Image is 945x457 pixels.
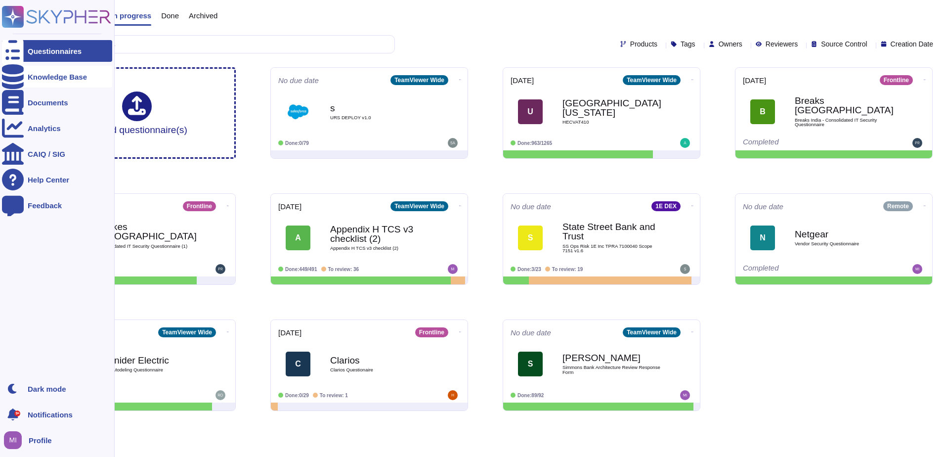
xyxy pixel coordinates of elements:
[883,201,913,211] div: Remote
[2,117,112,139] a: Analytics
[562,98,661,117] b: [GEOGRAPHIC_DATA][US_STATE]
[86,91,187,135] div: Upload questionnaire(s)
[517,267,541,272] span: Done: 3/23
[743,77,766,84] span: [DATE]
[28,73,87,81] div: Knowledge Base
[562,120,661,125] span: HECVAT410
[2,429,29,451] button: user
[552,267,583,272] span: To review: 19
[286,226,310,250] div: A
[28,125,61,132] div: Analytics
[680,138,690,148] img: user
[278,203,301,210] span: [DATE]
[562,353,661,363] b: [PERSON_NAME]
[562,222,661,241] b: State Street Bank and Trust
[215,390,225,400] img: user
[158,327,216,337] div: TeamViewer Wide
[2,91,112,113] a: Documents
[28,202,62,209] div: Feedback
[286,352,310,376] div: C
[330,356,429,365] b: Clarios
[518,226,543,250] div: S
[183,201,216,211] div: Frontline
[448,390,458,400] img: user
[517,393,544,398] span: Done: 89/92
[651,201,681,211] div: 1E DEX
[630,41,657,47] span: Products
[28,411,73,418] span: Notifications
[821,41,867,47] span: Source Control
[2,66,112,88] a: Knowledge Base
[189,12,217,19] span: Archived
[750,226,775,250] div: N
[912,264,922,274] img: user
[743,264,864,274] div: Completed
[98,244,197,253] span: Consolidated IT Security Questionnaire (1) Copy1
[448,138,458,148] img: user
[28,385,66,393] div: Dark mode
[750,99,775,124] div: B
[511,203,551,210] span: No due date
[390,75,448,85] div: TeamViewer Wide
[111,12,151,19] span: In progress
[795,118,894,127] span: Breaks India - Consolidated IT Security Questionnaire
[320,393,348,398] span: To review: 1
[518,99,543,124] div: U
[743,203,783,210] span: No due date
[562,365,661,374] span: Simmons Bank Architecture Review Response Form
[743,138,864,148] div: Completed
[390,201,448,211] div: TeamViewer Wide
[680,264,690,274] img: user
[680,390,690,400] img: user
[448,264,458,274] img: user
[330,103,429,113] b: s
[330,225,429,243] b: Appendix H TCS v3 checklist (2)
[328,267,359,272] span: To review: 36
[880,75,913,85] div: Frontline
[415,327,448,337] div: Frontline
[161,12,179,19] span: Done
[278,329,301,336] span: [DATE]
[330,367,429,372] span: Clarios Questionaire
[2,169,112,190] a: Help Center
[891,41,933,47] span: Creation Date
[4,431,22,449] img: user
[912,138,922,148] img: user
[623,75,681,85] div: TeamViewer Wide
[278,77,319,84] span: No due date
[98,356,197,365] b: Schnider Electric
[215,264,225,274] img: user
[511,77,534,84] span: [DATE]
[28,176,69,183] div: Help Center
[2,194,112,216] a: Feedback
[518,352,543,376] div: S
[14,411,20,416] div: 9+
[562,244,661,253] span: SS Ops Risk 1E Inc TPRA 7100040 Scope 7151 v1.6
[795,229,894,239] b: Netgear
[681,41,695,47] span: Tags
[98,222,197,241] b: Brakes [GEOGRAPHIC_DATA]
[795,96,894,115] b: Breaks [GEOGRAPHIC_DATA]
[28,47,82,55] div: Questionnaires
[795,241,894,246] span: Vendor Security Questionnaire
[28,150,65,158] div: CAIQ / SIG
[285,140,309,146] span: Done: 0/79
[29,437,52,444] span: Profile
[98,367,197,372] span: Threat Modeling Questionnaire
[2,40,112,62] a: Questionnaires
[286,99,310,124] img: Logo
[28,99,68,106] div: Documents
[719,41,742,47] span: Owners
[285,393,309,398] span: Done: 0/29
[511,329,551,336] span: No due date
[517,140,552,146] span: Done: 963/1265
[623,327,681,337] div: TeamViewer Wide
[39,36,394,53] input: Search by keywords
[330,115,429,120] span: URS DEPLOY v1.0
[285,267,317,272] span: Done: 449/491
[2,143,112,165] a: CAIQ / SIG
[766,41,798,47] span: Reviewers
[330,246,429,251] span: Appendix H TCS v3 checklist (2)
